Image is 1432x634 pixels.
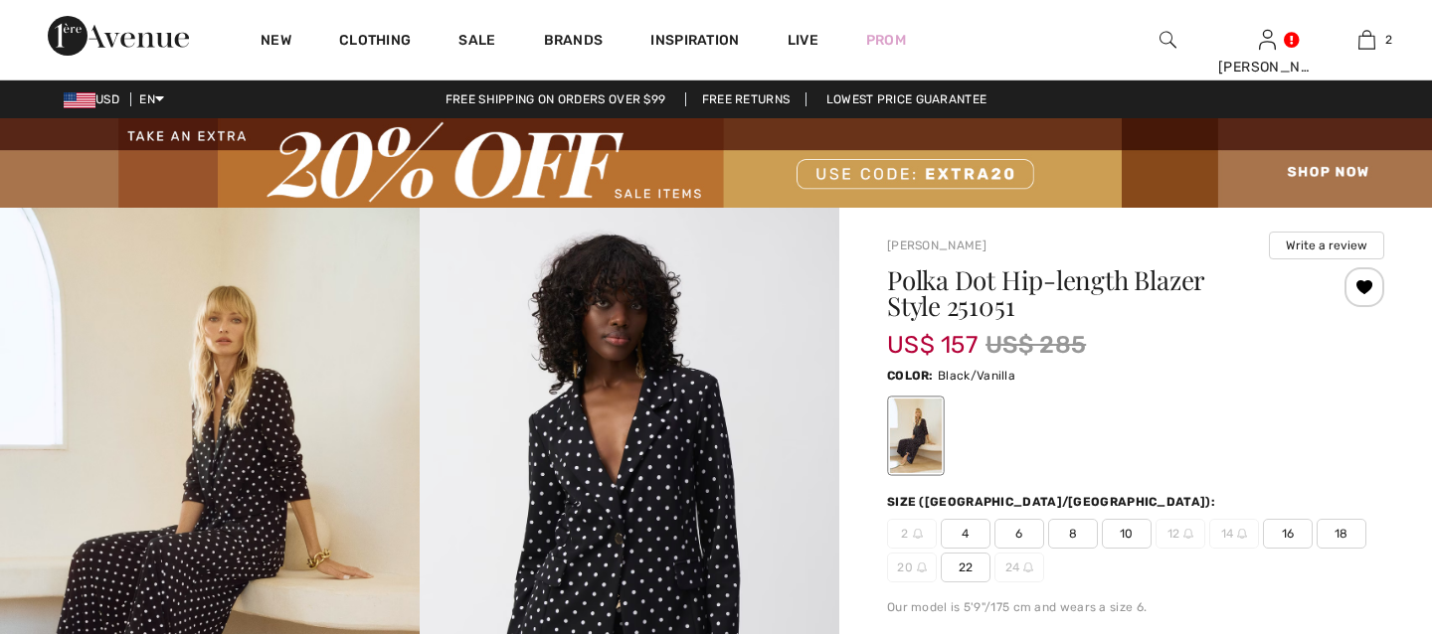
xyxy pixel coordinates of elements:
[339,32,411,53] a: Clothing
[685,92,807,106] a: Free Returns
[887,369,934,383] span: Color:
[64,92,127,106] span: USD
[994,553,1044,582] span: 24
[48,16,189,56] img: 1ère Avenue
[866,30,906,51] a: Prom
[1218,57,1316,78] div: [PERSON_NAME]
[887,267,1302,319] h1: Polka Dot Hip-length Blazer Style 251051
[458,32,495,53] a: Sale
[1385,31,1392,49] span: 2
[887,311,978,359] span: US$ 157
[1269,232,1384,259] button: Write a review
[1156,519,1205,549] span: 12
[1303,485,1412,535] iframe: Opens a widget where you can chat to one of our agents
[1102,519,1152,549] span: 10
[650,32,739,53] span: Inspiration
[887,493,1219,511] div: Size ([GEOGRAPHIC_DATA]/[GEOGRAPHIC_DATA]):
[917,562,927,572] img: ring-m.svg
[887,598,1384,616] div: Our model is 5'9"/175 cm and wears a size 6.
[1358,28,1375,52] img: My Bag
[1160,28,1176,52] img: search the website
[430,92,682,106] a: Free shipping on orders over $99
[890,398,942,473] div: Black/Vanilla
[1318,28,1415,52] a: 2
[941,553,990,582] span: 22
[544,32,604,53] a: Brands
[913,529,923,539] img: ring-m.svg
[1023,562,1033,572] img: ring-m.svg
[1237,529,1247,539] img: ring-m.svg
[1259,30,1276,49] a: Sign In
[1209,519,1259,549] span: 14
[938,369,1015,383] span: Black/Vanilla
[1048,519,1098,549] span: 8
[788,30,818,51] a: Live
[941,519,990,549] span: 4
[810,92,1003,106] a: Lowest Price Guarantee
[985,327,1086,363] span: US$ 285
[261,32,291,53] a: New
[994,519,1044,549] span: 6
[64,92,95,108] img: US Dollar
[887,238,986,252] a: [PERSON_NAME]
[1263,519,1313,549] span: 16
[1259,28,1276,52] img: My Info
[887,519,937,549] span: 2
[887,553,937,582] span: 20
[1183,529,1193,539] img: ring-m.svg
[139,92,164,106] span: EN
